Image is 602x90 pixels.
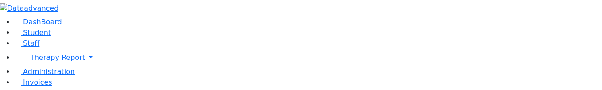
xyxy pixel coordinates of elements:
[30,53,85,62] span: Therapy Report
[23,28,51,37] span: Student
[23,78,52,86] span: Invoices
[23,39,39,47] span: Staff
[14,39,39,47] a: Staff
[14,28,51,37] a: Student
[14,49,602,67] a: Therapy Report
[14,67,75,76] a: Administration
[23,18,62,26] span: DashBoard
[14,78,52,86] a: Invoices
[14,18,62,26] a: DashBoard
[23,67,75,76] span: Administration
